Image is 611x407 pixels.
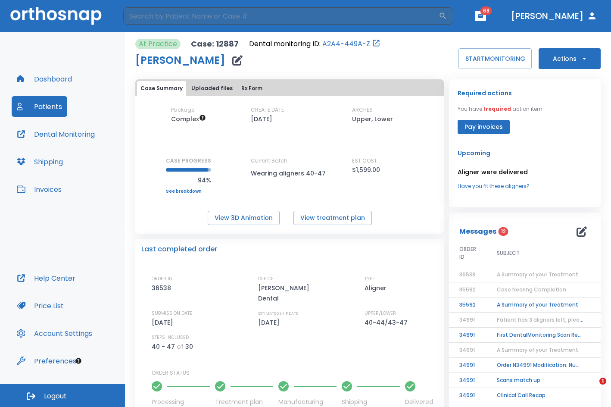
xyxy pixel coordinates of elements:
button: Uploaded files [188,81,236,96]
td: 34991 [449,373,486,388]
p: Aligner were delivered [458,167,592,177]
span: A Summary of your Treatment [497,346,578,354]
div: Open patient in dental monitoring portal [249,39,380,49]
button: Patients [12,96,67,117]
p: 30 [185,341,193,352]
span: 34991 [459,316,475,323]
td: 35592 [449,297,486,313]
p: Package [171,106,194,114]
button: Dashboard [12,69,77,89]
p: CASE PROGRESS [166,157,211,165]
span: ORDER ID [459,245,476,261]
span: 1 required [483,105,511,113]
span: Up to 50 Steps (100 aligners) [171,115,206,123]
p: of [177,341,184,352]
td: Clinical Call Recap [486,388,594,403]
p: $1,599.00 [352,165,380,175]
button: Account Settings [12,323,97,344]
button: View treatment plan [293,211,372,225]
p: ARCHES [352,106,373,114]
button: View 3D Animation [208,211,280,225]
p: Manufacturing [278,398,337,407]
button: Rx Form [238,81,266,96]
p: UPPER/LOWER [365,310,396,317]
button: Actions [539,48,601,69]
button: Pay invoices [458,120,510,134]
p: ORDER STATUS [152,369,438,377]
button: [PERSON_NAME] [508,8,601,24]
p: Current Batch [251,157,328,165]
p: Case: 12887 [191,39,239,49]
a: See breakdown [166,189,211,194]
span: Logout [44,391,67,401]
span: 12 [499,227,508,236]
p: [PERSON_NAME] Dental [258,283,331,304]
span: SUBJECT [497,249,520,257]
p: Last completed order [141,244,217,254]
button: Preferences [12,351,81,371]
span: 34991 [459,346,475,354]
p: Treatment plan [215,398,273,407]
td: First DentalMonitoring Scan Review! [486,328,594,343]
td: A Summary of your Treatment [486,297,594,313]
span: 1 [599,378,606,385]
a: A2A4-449A-Z [322,39,370,49]
p: [DATE] [251,114,272,124]
p: TYPE [365,275,375,283]
button: Invoices [12,179,67,200]
p: [DATE] [258,317,283,328]
button: Shipping [12,151,68,172]
td: 34991 [449,358,486,373]
h1: [PERSON_NAME] [135,55,225,66]
button: Price List [12,295,69,316]
p: Wearing aligners 40-47 [251,168,328,178]
button: STARTMONITORING [458,48,532,69]
p: Messages [459,226,496,237]
span: 35592 [459,286,476,293]
div: tabs [137,81,442,96]
p: ORDER ID [152,275,172,283]
span: 68 [480,6,492,15]
p: Aligner [365,283,390,293]
td: Scans match up [486,373,594,388]
p: Dental monitoring ID: [249,39,321,49]
p: Shipping [342,398,400,407]
p: OFFICE [258,275,274,283]
button: Dental Monitoring [12,124,100,144]
div: Tooltip anchor [75,357,82,365]
p: EST COST [352,157,377,165]
p: STEPS INCLUDED [152,334,189,341]
span: 36538 [459,271,475,278]
input: Search by Patient Name or Case # [123,7,439,25]
p: Processing [152,398,210,407]
p: Upcoming [458,148,592,158]
p: SUBMISSION DATE [152,310,192,317]
p: [DATE] [152,317,176,328]
span: Case Nearing Completion [497,286,566,293]
p: You have action item [458,105,542,113]
button: Help Center [12,268,81,288]
p: 94% [166,175,211,185]
p: ESTIMATED SHIP DATE [258,310,298,317]
p: Required actions [458,88,512,98]
p: 40-44/43-47 [365,317,411,328]
p: Upper, Lower [352,114,393,124]
span: A Summary of your Treatment [497,271,578,278]
p: At Practice [139,39,177,49]
p: Delivered [405,398,433,407]
iframe: Intercom live chat [582,378,602,398]
td: Order N34991 Modification: Number of requested steps! [486,358,594,373]
a: Have you fit these aligners? [458,182,592,190]
button: Case Summary [137,81,186,96]
p: CREATE DATE [251,106,284,114]
p: 36538 [152,283,174,293]
td: 34991 [449,328,486,343]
